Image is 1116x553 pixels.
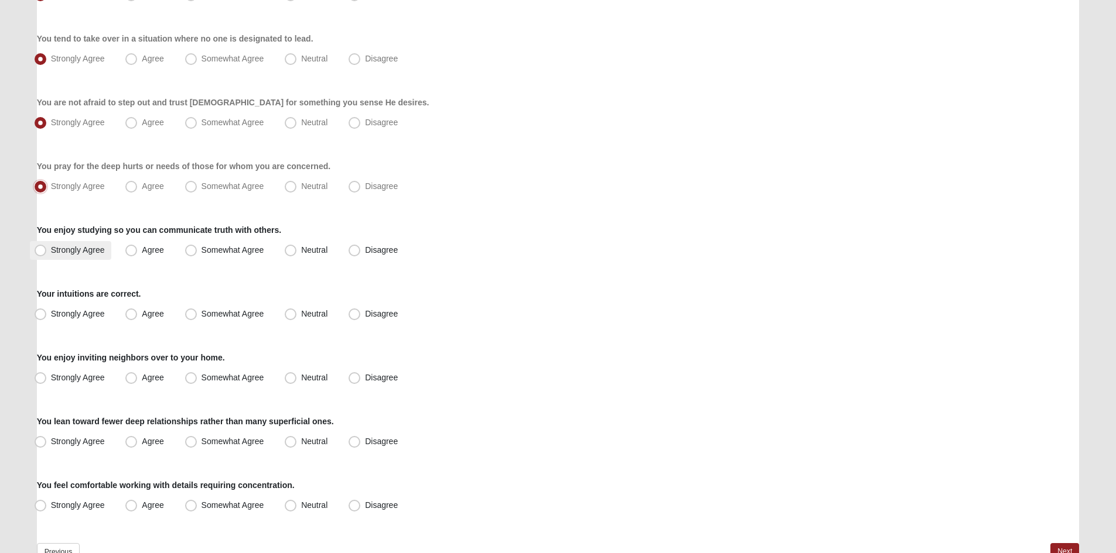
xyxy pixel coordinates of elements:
[301,437,327,446] span: Neutral
[142,181,163,191] span: Agree
[142,373,163,382] span: Agree
[37,160,330,172] label: You pray for the deep hurts or needs of those for whom you are concerned.
[365,118,398,127] span: Disagree
[365,245,398,255] span: Disagree
[51,373,105,382] span: Strongly Agree
[301,181,327,191] span: Neutral
[301,500,327,510] span: Neutral
[202,373,264,382] span: Somewhat Agree
[202,309,264,318] span: Somewhat Agree
[301,118,327,127] span: Neutral
[51,437,105,446] span: Strongly Agree
[365,500,398,510] span: Disagree
[365,54,398,63] span: Disagree
[301,245,327,255] span: Neutral
[37,415,334,427] label: You lean toward fewer deep relationships rather than many superficial ones.
[37,224,281,236] label: You enjoy studying so you can communicate truth with others.
[37,352,225,363] label: You enjoy inviting neighbors over to your home.
[142,54,163,63] span: Agree
[37,288,141,300] label: Your intuitions are correct.
[51,181,105,191] span: Strongly Agree
[202,54,264,63] span: Somewhat Agree
[142,245,163,255] span: Agree
[365,181,398,191] span: Disagree
[142,500,163,510] span: Agree
[365,437,398,446] span: Disagree
[301,54,327,63] span: Neutral
[51,245,105,255] span: Strongly Agree
[202,437,264,446] span: Somewhat Agree
[142,118,163,127] span: Agree
[301,373,327,382] span: Neutral
[202,118,264,127] span: Somewhat Agree
[142,309,163,318] span: Agree
[365,309,398,318] span: Disagree
[51,118,105,127] span: Strongly Agree
[37,479,295,491] label: You feel comfortable working with details requiring concentration.
[301,309,327,318] span: Neutral
[365,373,398,382] span: Disagree
[51,309,105,318] span: Strongly Agree
[202,500,264,510] span: Somewhat Agree
[51,500,105,510] span: Strongly Agree
[202,181,264,191] span: Somewhat Agree
[37,97,429,108] label: You are not afraid to step out and trust [DEMOGRAPHIC_DATA] for something you sense He desires.
[202,245,264,255] span: Somewhat Agree
[37,33,313,44] label: You tend to take over in a situation where no one is designated to lead.
[51,54,105,63] span: Strongly Agree
[142,437,163,446] span: Agree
